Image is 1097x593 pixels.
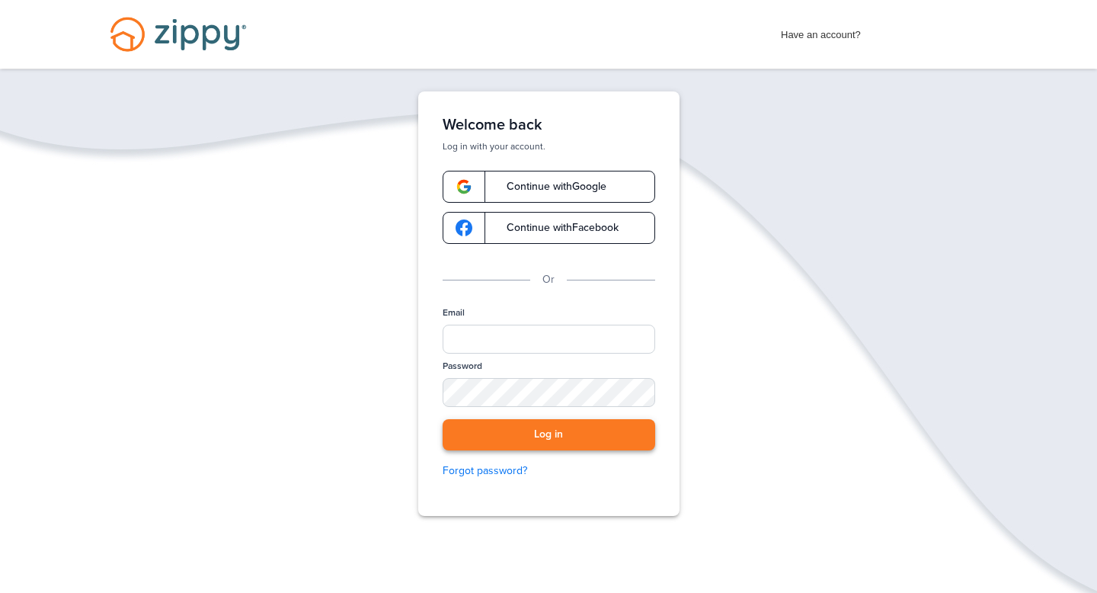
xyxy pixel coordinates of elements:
input: Password [443,378,655,407]
p: Or [542,271,555,288]
a: Forgot password? [443,463,655,479]
span: Have an account? [781,19,861,43]
a: google-logoContinue withFacebook [443,212,655,244]
a: google-logoContinue withGoogle [443,171,655,203]
input: Email [443,325,655,354]
span: Continue with Google [491,181,606,192]
label: Password [443,360,482,373]
button: Log in [443,419,655,450]
h1: Welcome back [443,116,655,134]
p: Log in with your account. [443,140,655,152]
img: google-logo [456,178,472,195]
img: google-logo [456,220,472,236]
span: Continue with Facebook [491,223,619,233]
label: Email [443,306,465,319]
